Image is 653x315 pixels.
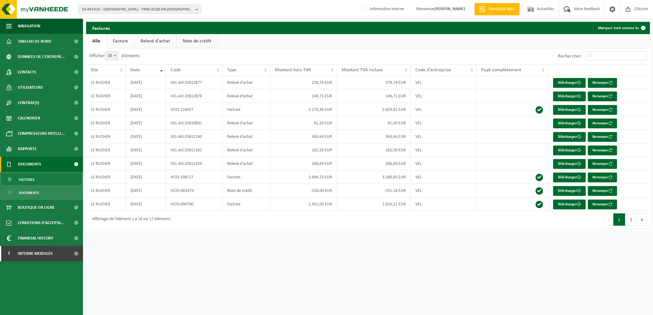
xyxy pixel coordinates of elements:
[166,184,222,197] td: VC25-002474
[223,197,270,211] td: Facture
[18,215,64,231] span: Conditions d'accepta...
[588,200,617,209] button: Renvoyer
[18,18,40,34] span: Navigation
[342,68,383,72] span: Montant TVA incluse
[337,116,411,130] td: 81,20 EUR
[337,130,411,143] td: 363,64 EUR
[604,213,613,226] button: Previous
[625,213,637,226] button: 2
[107,34,134,48] a: Facture
[553,119,586,128] a: Télécharger
[270,157,337,170] td: 336,69 EUR
[588,78,617,88] button: Renvoyer
[126,103,166,116] td: [DATE]
[411,116,477,130] td: VEL
[434,7,465,11] strong: [PERSON_NAME]
[553,186,586,196] a: Télécharger
[337,197,411,211] td: 1.816,21 EUR
[2,187,81,198] a: Documents
[86,184,126,197] td: LE RUCHER
[166,89,222,103] td: VEL-AO-25812878
[82,5,193,14] span: 10-842416 - [GEOGRAPHIC_DATA] - 7900 LEUZE-EN-[GEOGRAPHIC_DATA], ZONE INDUSTRIEL DE L’EUROPE 1
[86,157,126,170] td: LE RUCHER
[166,76,222,89] td: VEL-AO-25812877
[105,52,118,60] span: 10
[411,143,477,157] td: VEL
[18,200,55,215] span: Boutique en ligne
[411,130,477,143] td: VEL
[126,116,166,130] td: [DATE]
[6,246,12,261] span: I
[86,103,126,116] td: LE RUCHER
[86,197,126,211] td: LE RUCHER
[588,119,617,128] button: Renvoyer
[588,186,617,196] button: Renvoyer
[411,76,477,89] td: VEL
[337,89,411,103] td: 146,71 EUR
[593,22,649,34] button: Marquer tout comme lu
[270,170,337,184] td: 2.694,75 EUR
[474,3,520,15] a: Demande devis
[18,64,36,80] span: Contacts
[86,22,116,34] h2: Factures
[18,80,43,95] span: Utilisateurs
[337,157,411,170] td: 336,69 EUR
[553,105,586,115] a: Télécharger
[223,170,270,184] td: Facture
[223,116,270,130] td: Relevé d'achat
[18,231,53,246] span: Financial History
[337,143,411,157] td: 182,50 EUR
[553,173,586,182] a: Télécharger
[223,184,270,197] td: Note de crédit
[361,5,404,14] label: Information interne
[553,159,586,169] a: Télécharger
[176,34,217,48] a: Note de crédit
[553,91,586,101] a: Télécharger
[166,103,222,116] td: VF25-124027
[223,130,270,143] td: Relevé d'achat
[19,174,34,185] span: Factures
[86,34,106,48] a: Alle
[86,170,126,184] td: LE RUCHER
[588,105,617,115] button: Renvoyer
[89,214,171,225] div: Affichage de l'élément 1 à 10 sur 17 éléments
[126,157,166,170] td: [DATE]
[126,170,166,184] td: [DATE]
[18,111,40,126] span: Calendrier
[588,173,617,182] button: Renvoyer
[588,159,617,169] button: Renvoyer
[78,5,201,14] button: 10-842416 - [GEOGRAPHIC_DATA] - 7900 LEUZE-EN-[GEOGRAPHIC_DATA], ZONE INDUSTRIEL DE L’EUROPE 1
[223,103,270,116] td: Facture
[171,68,181,72] span: Code
[613,213,625,226] button: 1
[2,173,81,185] a: Factures
[130,68,140,72] span: Date
[270,89,337,103] td: 146,71 EUR
[18,157,41,172] span: Documents
[558,54,582,59] label: Rechercher:
[126,143,166,157] td: [DATE]
[166,116,222,130] td: VEL-AO-25810831
[588,146,617,155] button: Renvoyer
[89,53,140,58] label: Afficher éléments
[411,184,477,197] td: VEL
[270,143,337,157] td: 182,50 EUR
[223,89,270,103] td: Relevé d'achat
[223,143,270,157] td: Relevé d'achat
[105,51,118,60] span: 10
[86,116,126,130] td: LE RUCHER
[637,213,647,226] button: Next
[86,89,126,103] td: LE RUCHER
[337,103,411,116] td: 2.629,81 EUR
[166,170,222,184] td: VF25-108717
[337,76,411,89] td: 278,74 EUR
[411,103,477,116] td: VEL
[553,146,586,155] a: Télécharger
[126,89,166,103] td: [DATE]
[166,143,222,157] td: VEL-AO-25811261
[166,130,222,143] td: VEL-AO-25811260
[223,76,270,89] td: Relevé d'achat
[553,132,586,142] a: Télécharger
[553,78,586,88] a: Télécharger
[275,68,311,72] span: Montant hors TVA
